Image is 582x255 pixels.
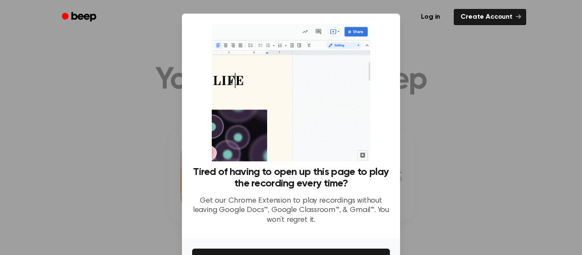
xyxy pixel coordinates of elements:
[192,166,390,189] h3: Tired of having to open up this page to play the recording every time?
[212,24,370,161] img: Beep extension in action
[412,7,449,27] a: Log in
[192,196,390,225] p: Get our Chrome Extension to play recordings without leaving Google Docs™, Google Classroom™, & Gm...
[454,9,526,25] a: Create Account
[56,9,104,26] a: Beep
